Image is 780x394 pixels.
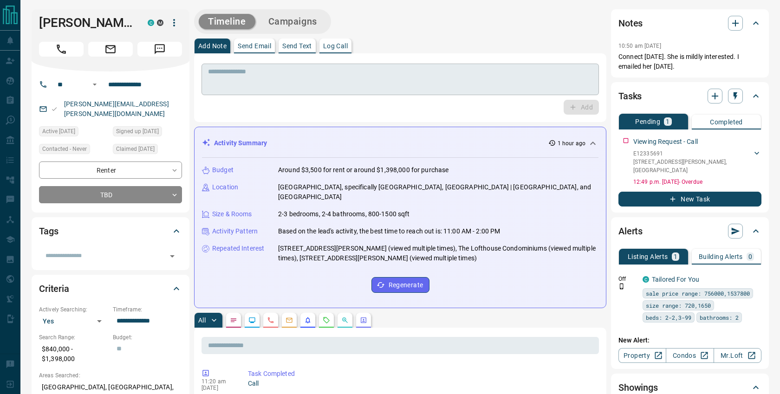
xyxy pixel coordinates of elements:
[116,144,155,154] span: Claimed [DATE]
[618,348,666,363] a: Property
[212,182,238,192] p: Location
[201,378,234,385] p: 11:20 am
[113,126,182,139] div: Fri Jun 24 2016
[646,301,711,310] span: size range: 720,1650
[39,186,182,203] div: TBD
[267,316,274,324] svg: Calls
[635,118,660,125] p: Pending
[618,192,761,207] button: New Task
[166,250,179,263] button: Open
[714,348,761,363] a: Mr.Loft
[202,135,598,152] div: Activity Summary1 hour ago
[710,119,743,125] p: Completed
[304,316,312,324] svg: Listing Alerts
[371,277,429,293] button: Regenerate
[137,42,182,57] span: Message
[238,43,271,49] p: Send Email
[116,127,159,136] span: Signed up [DATE]
[618,16,643,31] h2: Notes
[278,226,500,236] p: Based on the lead's activity, the best time to reach out is: 11:00 AM - 2:00 PM
[212,165,234,175] p: Budget
[39,333,108,342] p: Search Range:
[646,289,750,298] span: sale price range: 756000,1537800
[618,336,761,345] p: New Alert:
[618,283,625,290] svg: Push Notification Only
[42,127,75,136] span: Active [DATE]
[157,19,163,26] div: mrloft.ca
[666,118,669,125] p: 1
[341,316,349,324] svg: Opportunities
[230,316,237,324] svg: Notes
[259,14,326,29] button: Campaigns
[618,43,661,49] p: 10:50 am [DATE]
[212,209,252,219] p: Size & Rooms
[39,15,134,30] h1: [PERSON_NAME]
[646,313,691,322] span: beds: 2-2,3-99
[148,19,154,26] div: condos.ca
[39,281,69,296] h2: Criteria
[618,275,637,283] p: Off
[39,42,84,57] span: Call
[198,317,206,323] p: All
[113,305,182,314] p: Timeframe:
[88,42,133,57] span: Email
[360,316,367,324] svg: Agent Actions
[212,226,258,236] p: Activity Pattern
[39,342,108,367] p: $840,000 - $1,398,000
[198,43,227,49] p: Add Note
[633,158,752,174] p: [STREET_ADDRESS][PERSON_NAME] , [GEOGRAPHIC_DATA]
[618,89,642,103] h2: Tasks
[113,144,182,157] div: Fri Jun 24 2016
[39,224,58,239] h2: Tags
[700,313,739,322] span: bathrooms: 2
[282,43,312,49] p: Send Text
[323,316,330,324] svg: Requests
[39,305,108,314] p: Actively Searching:
[278,182,598,202] p: [GEOGRAPHIC_DATA], specifically [GEOGRAPHIC_DATA], [GEOGRAPHIC_DATA] | [GEOGRAPHIC_DATA], and [GE...
[39,161,182,179] div: Renter
[618,12,761,34] div: Notes
[633,149,752,158] p: E12335691
[39,371,182,380] p: Areas Searched:
[51,106,58,112] svg: Email Valid
[618,220,761,242] div: Alerts
[39,126,108,139] div: Sun Aug 10 2025
[674,253,677,260] p: 1
[618,224,643,239] h2: Alerts
[633,178,761,186] p: 12:49 p.m. [DATE] - Overdue
[652,276,699,283] a: Tailored For You
[201,385,234,391] p: [DATE]
[42,144,87,154] span: Contacted - Never
[39,220,182,242] div: Tags
[633,137,698,147] p: Viewing Request - Call
[323,43,348,49] p: Log Call
[113,333,182,342] p: Budget:
[39,314,108,329] div: Yes
[286,316,293,324] svg: Emails
[248,369,595,379] p: Task Completed
[748,253,752,260] p: 0
[199,14,255,29] button: Timeline
[248,316,256,324] svg: Lead Browsing Activity
[643,276,649,283] div: condos.ca
[214,138,267,148] p: Activity Summary
[278,244,598,263] p: [STREET_ADDRESS][PERSON_NAME] (viewed multiple times), The Lofthouse Condominiums (viewed multipl...
[633,148,761,176] div: E12335691[STREET_ADDRESS][PERSON_NAME],[GEOGRAPHIC_DATA]
[558,139,585,148] p: 1 hour ago
[628,253,668,260] p: Listing Alerts
[278,165,448,175] p: Around $3,500 for rent or around $1,398,000 for purchase
[212,244,264,253] p: Repeated Interest
[666,348,714,363] a: Condos
[278,209,410,219] p: 2-3 bedrooms, 2-4 bathrooms, 800-1500 sqft
[39,278,182,300] div: Criteria
[618,85,761,107] div: Tasks
[248,379,595,388] p: Call
[64,100,169,117] a: [PERSON_NAME][EMAIL_ADDRESS][PERSON_NAME][DOMAIN_NAME]
[89,79,100,90] button: Open
[699,253,743,260] p: Building Alerts
[618,52,761,71] p: Connect [DATE]. She is mildly interested. I emailed her [DATE].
